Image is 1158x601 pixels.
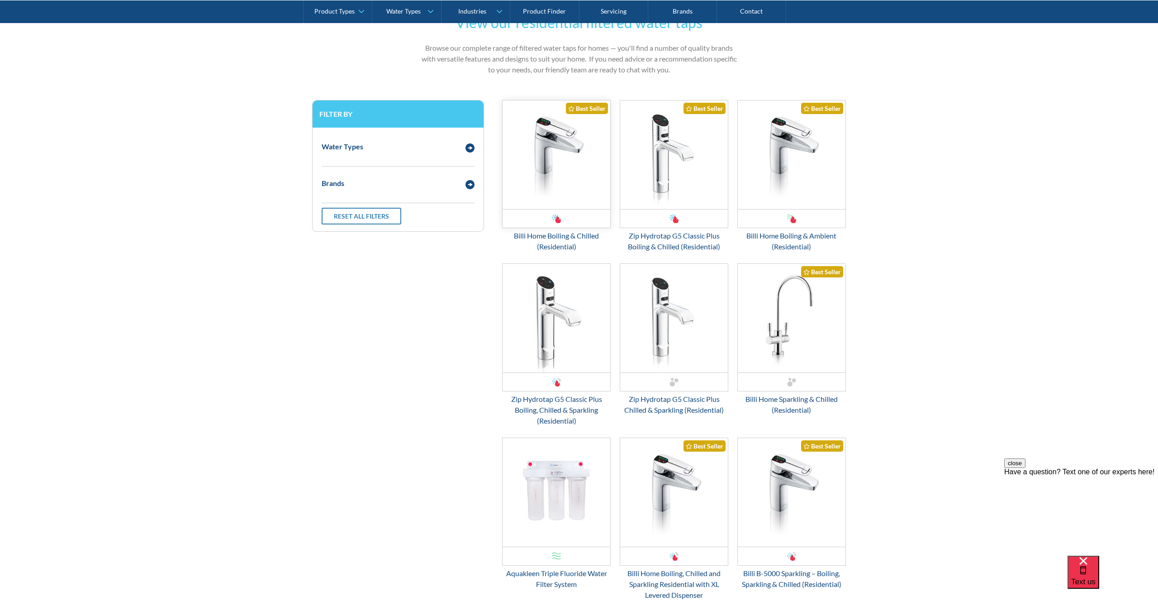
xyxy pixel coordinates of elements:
div: Zip Hydrotap G5 Classic Plus Chilled & Sparkling (Residential) [620,394,728,415]
div: Aquakleen Triple Fluoride Water Filter System [502,568,611,590]
img: Billi Home Sparkling & Chilled (Residential) [738,264,845,372]
div: Best Seller [683,440,726,452]
a: Aquakleen Triple Fluoride Water Filter SystemAquakleen Triple Fluoride Water Filter System [502,438,611,590]
img: Billi Home Boiling & Chilled (Residential) [503,100,610,209]
div: Billi Home Boiling, Chilled and Sparkling Residential with XL Levered Dispenser [620,568,728,601]
img: Billi B-5000 Sparkling – Boiling, Sparkling & Chilled (Residential) [738,438,845,547]
a: Reset all filters [322,208,401,224]
div: Best Seller [801,440,843,452]
div: Billi Home Boiling & Ambient (Residential) [737,230,846,252]
iframe: podium webchat widget prompt [1004,458,1158,567]
div: Billi B-5000 Sparkling – Boiling, Sparkling & Chilled (Residential) [737,568,846,590]
div: Best Seller [801,266,843,277]
img: Billi Home Boiling & Ambient (Residential) [738,100,845,209]
div: Brands [322,178,344,189]
div: Industries [458,7,486,15]
div: Best Seller [683,103,726,114]
div: Billi Home Boiling & Chilled (Residential) [502,230,611,252]
div: Product Types [314,7,355,15]
a: Billi Home Boiling & Ambient (Residential)Best SellerBilli Home Boiling & Ambient (Residential) [737,100,846,252]
a: Billi B-5000 Sparkling – Boiling, Sparkling & Chilled (Residential)Best SellerBilli B-5000 Sparkl... [737,438,846,590]
div: Billi Home Sparkling & Chilled (Residential) [737,394,846,415]
a: Billi Home Boiling & Chilled (Residential)Best SellerBilli Home Boiling & Chilled (Residential) [502,100,611,252]
div: Water Types [386,7,421,15]
img: Zip Hydrotap G5 Classic Plus Chilled & Sparkling (Residential) [620,264,728,372]
h3: Filter by [319,110,477,118]
img: Billi Home Boiling, Chilled and Sparkling Residential with XL Levered Dispenser [620,438,728,547]
img: Zip Hydrotap G5 Classic Plus Boiling, Chilled & Sparkling (Residential) [503,264,610,372]
a: Zip Hydrotap G5 Classic Plus Chilled & Sparkling (Residential)Zip Hydrotap G5 Classic Plus Chille... [620,263,728,415]
a: Zip Hydrotap G5 Classic Plus Boiling & Chilled (Residential)Best SellerZip Hydrotap G5 Classic Pl... [620,100,728,252]
div: Zip Hydrotap G5 Classic Plus Boiling & Chilled (Residential) [620,230,728,252]
a: Zip Hydrotap G5 Classic Plus Boiling, Chilled & Sparkling (Residential)Zip Hydrotap G5 Classic Pl... [502,263,611,426]
div: Best Seller [566,103,608,114]
div: Best Seller [801,103,843,114]
img: Aquakleen Triple Fluoride Water Filter System [503,438,610,547]
a: Billi Home Sparkling & Chilled (Residential)Best SellerBilli Home Sparkling & Chilled (Residential) [737,263,846,415]
p: Browse our complete range of filtered water taps for homes — you'll find a number of quality bran... [419,43,739,75]
img: Zip Hydrotap G5 Classic Plus Boiling & Chilled (Residential) [620,100,728,209]
h2: View our residential filtered water taps [456,12,702,33]
div: Zip Hydrotap G5 Classic Plus Boiling, Chilled & Sparkling (Residential) [502,394,611,426]
iframe: podium webchat widget bubble [1068,556,1158,601]
div: Water Types [322,141,363,152]
a: Billi Home Boiling, Chilled and Sparkling Residential with XL Levered DispenserBest SellerBilli H... [620,438,728,601]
